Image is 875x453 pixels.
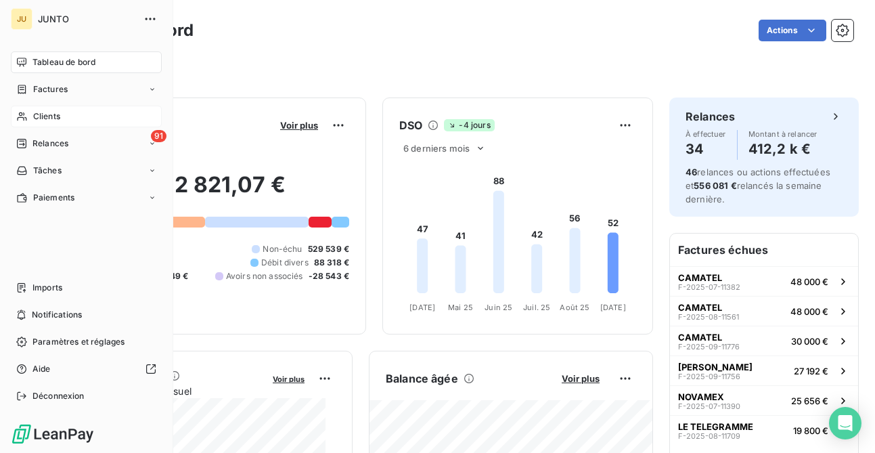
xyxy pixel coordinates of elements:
[686,130,726,138] span: À effectuer
[678,391,724,402] span: NOVAMEX
[11,423,95,445] img: Logo LeanPay
[523,303,550,312] tspan: Juil. 25
[309,270,349,282] span: -28 543 €
[600,303,626,312] tspan: [DATE]
[829,407,861,439] div: Open Intercom Messenger
[444,119,494,131] span: -4 jours
[32,363,51,375] span: Aide
[678,343,740,351] span: F-2025-09-11776
[11,8,32,30] div: JU
[11,358,162,380] a: Aide
[678,332,722,343] span: CAMATEL
[560,303,589,312] tspan: Août 25
[686,108,735,125] h6: Relances
[314,257,349,269] span: 88 318 €
[670,326,858,355] button: CAMATELF-2025-09-1177630 000 €
[790,276,828,287] span: 48 000 €
[686,167,697,177] span: 46
[670,266,858,296] button: CAMATELF-2025-07-1138248 000 €
[261,257,309,269] span: Débit divers
[308,243,349,255] span: 529 539 €
[32,282,62,294] span: Imports
[748,130,817,138] span: Montant à relancer
[670,355,858,385] button: [PERSON_NAME]F-2025-09-1175627 192 €
[269,372,309,385] button: Voir plus
[226,270,303,282] span: Avoirs non associés
[678,313,739,321] span: F-2025-08-11561
[670,234,858,266] h6: Factures échues
[670,296,858,326] button: CAMATELF-2025-08-1156148 000 €
[678,283,740,291] span: F-2025-07-11382
[678,302,722,313] span: CAMATEL
[670,415,858,445] button: LE TELEGRAMMEF-2025-08-1170919 800 €
[32,56,95,68] span: Tableau de bord
[399,117,422,133] h6: DSO
[678,421,753,432] span: LE TELEGRAMME
[686,167,830,204] span: relances ou actions effectuées et relancés la semaine dernière.
[791,395,828,406] span: 25 656 €
[794,366,828,376] span: 27 192 €
[33,165,62,177] span: Tâches
[678,402,740,410] span: F-2025-07-11390
[32,309,82,321] span: Notifications
[678,432,740,440] span: F-2025-08-11709
[678,362,753,372] span: [PERSON_NAME]
[386,370,458,387] h6: Balance âgée
[38,14,135,24] span: JUNTO
[32,137,68,150] span: Relances
[686,138,726,160] h4: 34
[678,372,740,381] span: F-2025-09-11756
[485,303,512,312] tspan: Juin 25
[791,336,828,347] span: 30 000 €
[33,83,68,95] span: Factures
[263,243,302,255] span: Non-échu
[678,272,722,283] span: CAMATEL
[793,425,828,436] span: 19 800 €
[562,373,600,384] span: Voir plus
[33,110,60,123] span: Clients
[151,130,166,142] span: 91
[694,180,736,191] span: 556 081 €
[670,385,858,415] button: NOVAMEXF-2025-07-1139025 656 €
[409,303,435,312] tspan: [DATE]
[748,138,817,160] h4: 412,2 k €
[273,374,305,384] span: Voir plus
[32,336,125,348] span: Paramètres et réglages
[448,303,473,312] tspan: Mai 25
[280,120,318,131] span: Voir plus
[558,372,604,385] button: Voir plus
[33,192,74,204] span: Paiements
[32,390,85,402] span: Déconnexion
[790,306,828,317] span: 48 000 €
[76,171,349,212] h2: 1 112 821,07 €
[403,143,470,154] span: 6 derniers mois
[759,20,826,41] button: Actions
[276,119,322,131] button: Voir plus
